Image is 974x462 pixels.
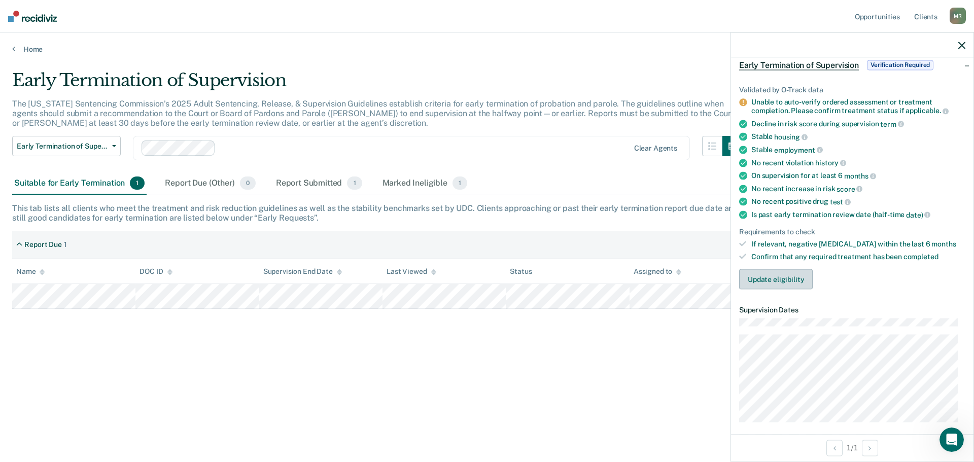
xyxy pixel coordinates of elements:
[12,45,962,54] a: Home
[751,184,965,193] div: No recent increase in risk
[751,158,965,167] div: No recent violation
[880,120,903,128] span: term
[815,159,846,167] span: history
[751,197,965,206] div: No recent positive drug
[739,85,965,94] div: Validated by O-Track data
[751,98,965,115] div: Unable to auto-verify ordered assessment or treatment completion. Please confirm treatment status...
[12,70,743,99] div: Early Termination of Supervision
[12,172,147,195] div: Suitable for Early Termination
[751,119,965,128] div: Decline in risk score during supervision
[453,176,467,190] span: 1
[862,440,878,456] button: Next Opportunity
[64,240,67,249] div: 1
[274,172,364,195] div: Report Submitted
[163,172,257,195] div: Report Due (Other)
[950,8,966,24] div: M R
[12,99,734,128] p: The [US_STATE] Sentencing Commission’s 2025 Adult Sentencing, Release, & Supervision Guidelines e...
[867,60,933,70] span: Verification Required
[510,267,532,276] div: Status
[751,253,965,261] div: Confirm that any required treatment has been
[739,60,859,70] span: Early Termination of Supervision
[751,240,965,248] div: If relevant, negative [MEDICAL_DATA] within the last 6
[751,132,965,141] div: Stable
[751,171,965,181] div: On supervision for at least 6
[380,172,470,195] div: Marked Ineligible
[826,440,843,456] button: Previous Opportunity
[387,267,436,276] div: Last Viewed
[903,253,938,261] span: completed
[739,269,813,289] button: Update eligibility
[739,227,965,236] div: Requirements to check
[347,176,362,190] span: 1
[940,428,964,452] iframe: Intercom live chat
[263,267,342,276] div: Supervision End Date
[130,176,145,190] span: 1
[751,210,965,219] div: Is past early termination review date (half-time
[16,267,45,276] div: Name
[24,240,62,249] div: Report Due
[240,176,256,190] span: 0
[8,11,57,22] img: Recidiviz
[731,49,973,81] div: Early Termination of SupervisionVerification Required
[774,133,808,141] span: housing
[844,171,876,180] span: months
[837,185,862,193] span: score
[830,198,851,206] span: test
[774,146,822,154] span: employment
[140,267,172,276] div: DOC ID
[17,142,108,151] span: Early Termination of Supervision
[634,267,681,276] div: Assigned to
[931,240,956,248] span: months
[12,203,962,223] div: This tab lists all clients who meet the treatment and risk reduction guidelines as well as the st...
[739,305,965,314] dt: Supervision Dates
[751,145,965,154] div: Stable
[634,144,677,153] div: Clear agents
[906,210,930,219] span: date)
[731,434,973,461] div: 1 / 1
